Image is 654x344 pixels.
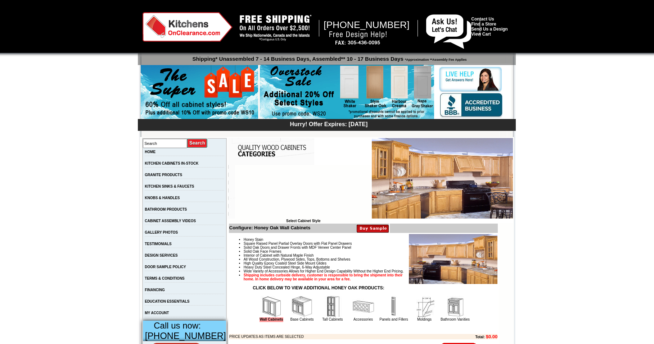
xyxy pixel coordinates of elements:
[290,317,314,321] a: Base Cabinets
[145,150,155,154] a: HOME
[322,317,343,321] a: Tall Cabinets
[291,296,313,317] img: Base Cabinets
[352,296,374,317] img: Accessories
[145,196,180,200] a: KNOBS & HANDLES
[244,246,351,249] span: Solid Oak Doors and Drawer Fronts with MDF Veneer Center Panel
[471,17,494,22] a: Contact Us
[145,299,189,303] a: EDUCATION ESSENTIALS
[145,161,198,165] a: KITCHEN CABINETS IN-STOCK
[244,249,281,253] span: Solid Oak Face Frames
[145,276,185,280] a: TERMS & CONDITIONS
[145,311,169,315] a: MY ACCOUNT
[383,296,405,317] img: Panels and Fillers
[475,335,484,339] b: Total:
[229,334,436,339] td: PRICE UPDATES AS ITEMS ARE SELECTED
[145,184,194,188] a: KITCHEN SINKS & FAUCETS
[187,138,208,148] input: Submit
[471,32,491,37] a: View Cart
[244,238,263,242] span: Honey Stain
[145,173,182,177] a: GRANITE PRODUCTS
[260,317,283,322] a: Wall Cabinets
[486,334,498,339] b: $0.00
[145,219,196,223] a: CABINET ASSEMBLY VIDEOS
[324,19,410,30] span: [PHONE_NUMBER]
[145,331,226,341] span: [PHONE_NUMBER]
[235,165,372,219] iframe: Browser incompatible
[154,321,201,330] span: Call us now:
[141,120,516,128] div: Hurry! Offer Expires: [DATE]
[244,253,314,257] span: Interior of Cabinet with Natural Maple Finish
[145,207,187,211] a: BATHROOM PRODUCTS
[244,273,403,281] strong: Shipping includes curbside delivery, customer is responsible to bring the shipment into their hom...
[379,317,408,321] a: Panels and Fillers
[372,138,513,219] img: Honey Oak
[244,265,330,269] span: Heavy Duty Steel Concealed Hinge, 6-Way Adjustable
[145,242,171,246] a: TESTIMONIALS
[441,317,470,321] a: Bathroom Vanities
[409,234,497,284] img: Product Image
[145,288,165,292] a: FINANCING
[143,12,233,42] img: Kitchens on Clearance Logo
[322,296,343,317] img: Tall Cabinets
[261,296,282,317] img: Wall Cabinets
[145,253,178,257] a: DESIGN SERVICES
[471,22,496,27] a: Find a Store
[403,56,467,61] span: *Approximation **Assembly Fee Applies
[141,52,516,62] p: Shipping* Unassembled 7 - 14 Business Days, Assembled** 10 - 17 Business Days
[253,285,384,290] strong: CLICK BELOW TO VIEW ADDITIONAL HONEY OAK PRODUCTS:
[244,242,352,246] span: Square Raised Panel Partial Overlay Doors with Flat Panel Drawers
[417,317,432,321] a: Moldings
[145,230,178,234] a: GALLERY PHOTOS
[244,257,350,261] span: All Wood Construction, Plywood Sides, Tops, Bottoms and Shelves
[244,269,403,273] span: Wide Variety of Accessories Allows for Higher End Design Capability Without the Higher End Pricing.
[471,27,508,32] a: Send Us a Design
[145,265,186,269] a: DOOR SAMPLE POLICY
[229,225,311,230] b: Configure: Honey Oak Wall Cabinets
[353,317,373,321] a: Accessories
[286,219,321,223] b: Select Cabinet Style
[414,296,435,317] img: Moldings
[444,296,466,317] img: Bathroom Vanities
[244,261,326,265] span: High Quality Epoxy Coated Steel Side Mount Glides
